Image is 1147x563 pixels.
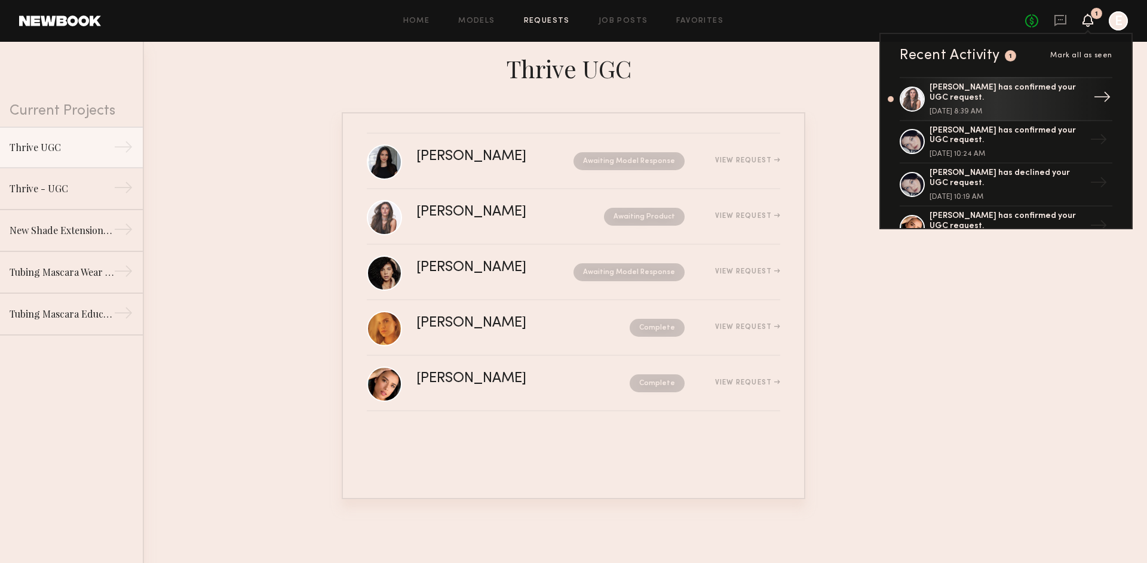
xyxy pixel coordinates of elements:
[114,137,133,161] div: →
[715,213,780,220] div: View Request
[10,223,114,238] div: New Shade Extension for Liquid Lash Mascara
[930,211,1085,232] div: [PERSON_NAME] has confirmed your UGC request.
[416,372,578,386] div: [PERSON_NAME]
[599,17,648,25] a: Job Posts
[573,263,685,281] nb-request-status: Awaiting Model Response
[630,319,685,337] nb-request-status: Complete
[930,108,1085,115] div: [DATE] 8:39 AM
[367,245,780,300] a: [PERSON_NAME]Awaiting Model ResponseView Request
[114,261,133,285] div: →
[416,205,565,219] div: [PERSON_NAME]
[676,17,723,25] a: Favorites
[403,17,430,25] a: Home
[416,150,550,164] div: [PERSON_NAME]
[930,150,1085,158] div: [DATE] 10:24 AM
[715,268,780,275] div: View Request
[900,121,1112,164] a: [PERSON_NAME] has confirmed your UGC request.[DATE] 10:24 AM→
[367,189,780,245] a: [PERSON_NAME]Awaiting ProductView Request
[573,152,685,170] nb-request-status: Awaiting Model Response
[715,379,780,386] div: View Request
[604,208,685,226] nb-request-status: Awaiting Product
[367,134,780,189] a: [PERSON_NAME]Awaiting Model ResponseView Request
[630,374,685,392] nb-request-status: Complete
[342,51,805,84] div: Thrive UGC
[900,77,1112,121] a: [PERSON_NAME] has confirmed your UGC request.[DATE] 8:39 AM→
[1088,84,1116,115] div: →
[416,316,578,330] div: [PERSON_NAME]
[715,157,780,164] div: View Request
[1085,212,1112,243] div: →
[10,307,114,321] div: Tubing Mascara Educational Video
[930,126,1085,146] div: [PERSON_NAME] has confirmed your UGC request.
[458,17,495,25] a: Models
[367,300,780,356] a: [PERSON_NAME]CompleteView Request
[930,83,1085,103] div: [PERSON_NAME] has confirmed your UGC request.
[900,48,1000,63] div: Recent Activity
[900,164,1112,207] a: [PERSON_NAME] has declined your UGC request.[DATE] 10:19 AM→
[114,303,133,327] div: →
[10,181,114,196] div: Thrive - UGC
[10,140,114,155] div: Thrive UGC
[367,356,780,411] a: [PERSON_NAME]CompleteView Request
[10,265,114,279] div: Tubing Mascara Wear Test
[114,178,133,202] div: →
[524,17,570,25] a: Requests
[1095,11,1098,17] div: 1
[1085,126,1112,157] div: →
[900,207,1112,250] a: [PERSON_NAME] has confirmed your UGC request.→
[1085,169,1112,200] div: →
[1109,11,1128,30] a: E
[1009,53,1013,60] div: 1
[715,324,780,331] div: View Request
[114,220,133,244] div: →
[1050,52,1112,59] span: Mark all as seen
[930,168,1085,189] div: [PERSON_NAME] has declined your UGC request.
[930,193,1085,201] div: [DATE] 10:19 AM
[416,261,550,275] div: [PERSON_NAME]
